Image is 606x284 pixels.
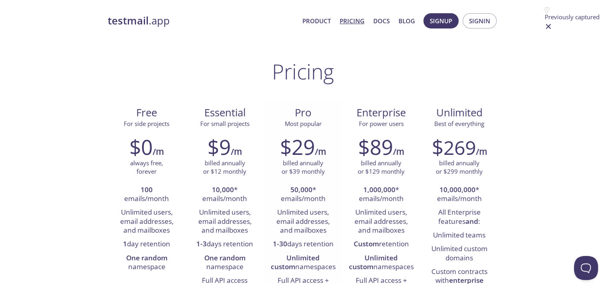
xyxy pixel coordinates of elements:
[439,185,475,194] strong: 10,000,000
[432,135,476,159] h2: $
[399,16,415,26] a: Blog
[348,106,414,120] span: Enterprise
[203,159,246,176] p: billed annually or $12 monthly
[348,237,414,251] li: retention
[124,120,169,128] span: For side projects
[359,120,404,128] span: For power users
[192,183,258,206] li: * emails/month
[130,159,163,176] p: always free, forever
[108,14,149,28] strong: testmail
[270,237,336,251] li: days retention
[282,159,325,176] p: billed annually or $39 monthly
[426,229,492,242] li: Unlimited teams
[465,217,478,226] strong: and
[270,252,336,274] li: namespaces
[348,183,414,206] li: * emails/month
[108,14,296,28] a: testmail.app
[273,239,287,248] strong: 1-30
[270,183,336,206] li: * emails/month
[476,145,487,158] h6: /m
[426,183,492,206] li: * emails/month
[430,16,452,26] span: Signup
[340,16,364,26] a: Pricing
[270,206,336,237] li: Unlimited users, email addresses, and mailboxes
[285,120,322,128] span: Most popular
[463,13,497,28] button: Signin
[212,185,234,194] strong: 10,000
[358,159,405,176] p: billed annually or $129 monthly
[126,253,167,262] strong: One random
[426,242,492,265] li: Unlimited custom domains
[315,145,326,158] h6: /m
[469,16,490,26] span: Signin
[434,120,484,128] span: Best of everything
[270,106,336,120] span: Pro
[348,252,414,274] li: namespaces
[280,135,315,159] h2: $29
[436,159,483,176] p: billed annually or $299 monthly
[426,206,492,229] li: All Enterprise features :
[231,145,242,158] h6: /m
[192,106,258,120] span: Essential
[192,237,258,251] li: days retention
[207,135,231,159] h2: $9
[358,135,393,159] h2: $89
[271,253,320,271] strong: Unlimited custom
[290,185,312,194] strong: 50,000
[348,206,414,237] li: Unlimited users, email addresses, and mailboxes
[302,16,331,26] a: Product
[272,59,334,83] h1: Pricing
[196,239,207,248] strong: 1-3
[436,105,483,120] span: Unlimited
[349,253,398,271] strong: Unlimited custom
[129,135,153,159] h2: $0
[354,239,379,248] strong: Custom
[192,252,258,274] li: namespace
[393,145,404,158] h6: /m
[574,256,598,280] iframe: Help Scout Beacon - Open
[114,252,180,274] li: namespace
[200,120,250,128] span: For small projects
[153,145,164,158] h6: /m
[123,239,127,248] strong: 1
[443,134,476,160] span: 269
[363,185,395,194] strong: 1,000,000
[373,16,390,26] a: Docs
[141,185,153,194] strong: 100
[114,106,179,120] span: Free
[114,206,180,237] li: Unlimited users, email addresses, and mailboxes
[114,183,180,206] li: emails/month
[423,13,459,28] button: Signup
[114,237,180,251] li: day retention
[192,206,258,237] li: Unlimited users, email addresses, and mailboxes
[204,253,246,262] strong: One random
